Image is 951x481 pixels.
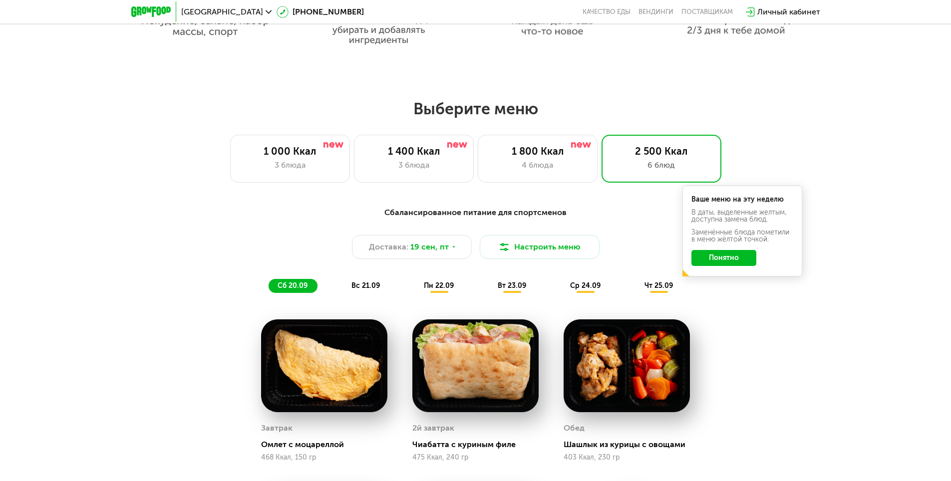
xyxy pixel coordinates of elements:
[498,281,526,290] span: вт 23.09
[181,8,263,16] span: [GEOGRAPHIC_DATA]
[488,145,587,157] div: 1 800 Ккал
[241,159,339,171] div: 3 блюда
[412,440,547,450] div: Чиабатта с куриным филе
[681,8,733,16] div: поставщикам
[691,250,756,266] button: Понятно
[410,241,449,253] span: 19 сен, пт
[488,159,587,171] div: 4 блюда
[691,209,793,223] div: В даты, выделенные желтым, доступна замена блюд.
[241,145,339,157] div: 1 000 Ккал
[612,145,711,157] div: 2 500 Ккал
[691,229,793,243] div: Заменённые блюда пометили в меню жёлтой точкой.
[612,159,711,171] div: 6 блюд
[480,235,600,259] button: Настроить меню
[369,241,408,253] span: Доставка:
[351,281,380,290] span: вс 21.09
[261,440,395,450] div: Омлет с моцареллой
[261,421,293,436] div: Завтрак
[424,281,454,290] span: пн 22.09
[32,99,919,119] h2: Выберите меню
[261,454,387,462] div: 468 Ккал, 150 гр
[691,196,793,203] div: Ваше меню на эту неделю
[180,207,771,219] div: Сбалансированное питание для спортсменов
[644,281,673,290] span: чт 25.09
[564,454,690,462] div: 403 Ккал, 230 гр
[364,159,463,171] div: 3 блюда
[570,281,601,290] span: ср 24.09
[564,440,698,450] div: Шашлык из курицы с овощами
[277,6,364,18] a: [PHONE_NUMBER]
[364,145,463,157] div: 1 400 Ккал
[757,6,820,18] div: Личный кабинет
[564,421,585,436] div: Обед
[278,281,308,290] span: сб 20.09
[638,8,673,16] a: Вендинги
[583,8,631,16] a: Качество еды
[412,421,454,436] div: 2й завтрак
[412,454,539,462] div: 475 Ккал, 240 гр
